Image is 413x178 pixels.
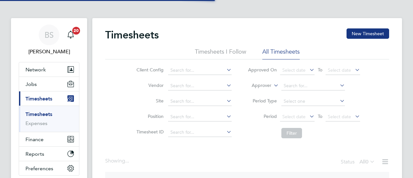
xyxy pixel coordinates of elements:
[25,111,52,117] a: Timesheets
[135,67,164,73] label: Client Config
[25,96,52,102] span: Timesheets
[135,113,164,119] label: Position
[25,151,44,157] span: Reports
[19,147,79,161] button: Reports
[25,120,47,126] a: Expenses
[25,165,53,172] span: Preferences
[248,67,277,73] label: Approved On
[282,67,306,73] span: Select date
[347,28,389,39] button: New Timesheet
[135,98,164,104] label: Site
[359,159,375,165] label: All
[105,28,159,41] h2: Timesheets
[25,67,46,73] span: Network
[19,48,79,56] span: Beth Seddon
[195,48,246,59] li: Timesheets I Follow
[135,129,164,135] label: Timesheet ID
[135,82,164,88] label: Vendor
[19,106,79,132] div: Timesheets
[25,81,37,87] span: Jobs
[328,114,351,120] span: Select date
[25,136,44,142] span: Finance
[262,48,300,59] li: All Timesheets
[242,82,271,89] label: Approver
[341,158,376,167] div: Status
[19,62,79,77] button: Network
[168,81,232,90] input: Search for...
[281,97,345,106] input: Select one
[19,161,79,175] button: Preferences
[19,91,79,106] button: Timesheets
[45,31,54,39] span: BS
[282,114,306,120] span: Select date
[281,81,345,90] input: Search for...
[316,112,324,120] span: To
[72,27,80,35] span: 20
[19,132,79,146] button: Finance
[19,25,79,56] a: BS[PERSON_NAME]
[64,25,77,45] a: 20
[248,98,277,104] label: Period Type
[316,66,324,74] span: To
[19,77,79,91] button: Jobs
[366,159,368,165] span: 0
[125,158,129,164] span: ...
[168,128,232,137] input: Search for...
[168,66,232,75] input: Search for...
[168,97,232,106] input: Search for...
[105,158,130,164] div: Showing
[281,128,302,138] button: Filter
[168,112,232,121] input: Search for...
[328,67,351,73] span: Select date
[248,113,277,119] label: Period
